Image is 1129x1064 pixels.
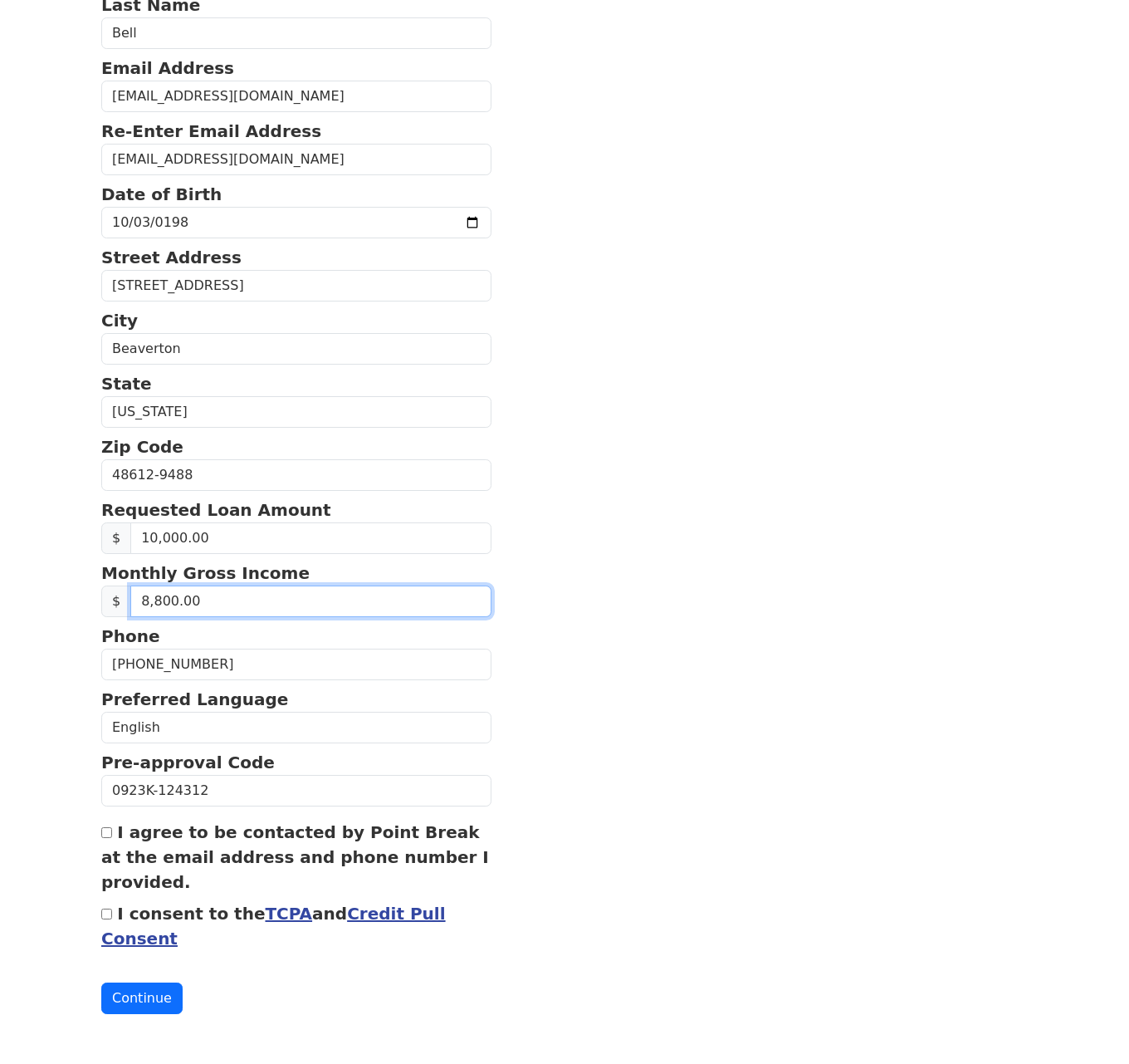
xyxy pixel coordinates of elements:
[101,58,234,78] strong: Email Address
[265,904,312,924] a: TCPA
[101,374,152,394] strong: State
[101,333,491,365] input: City
[101,437,183,457] strong: Zip Code
[101,270,491,302] input: Street Address
[101,649,491,680] input: Phone
[101,144,491,175] input: Re-Enter Email Address
[101,689,288,709] strong: Preferred Language
[101,904,446,949] label: I consent to the and
[101,459,491,491] input: Zip Code
[101,522,131,554] span: $
[101,121,321,141] strong: Re-Enter Email Address
[101,311,138,331] strong: City
[130,586,491,617] input: 0.00
[101,248,242,267] strong: Street Address
[101,586,131,617] span: $
[101,184,222,204] strong: Date of Birth
[101,775,491,807] input: Pre-approval Code
[101,81,491,112] input: Email Address
[101,17,491,49] input: Last Name
[101,561,491,586] p: Monthly Gross Income
[101,626,159,646] strong: Phone
[130,522,491,554] input: Requested Loan Amount
[101,983,183,1014] button: Continue
[101,500,331,520] strong: Requested Loan Amount
[101,753,275,772] strong: Pre-approval Code
[101,822,489,892] label: I agree to be contacted by Point Break at the email address and phone number I provided.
